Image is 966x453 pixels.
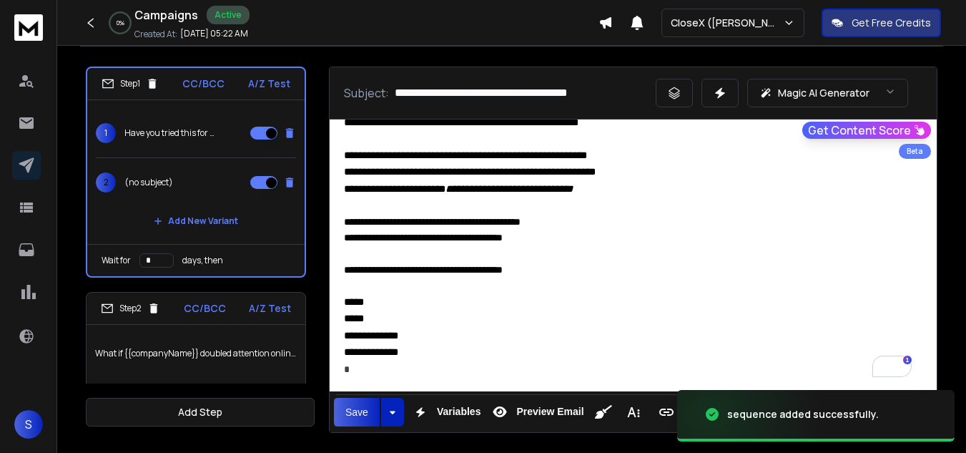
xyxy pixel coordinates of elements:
span: Preview Email [513,406,586,418]
p: Created At: [134,29,177,40]
button: S [14,410,43,439]
button: Save [334,398,380,427]
p: Subject: [344,84,389,102]
div: sequence added successfully. [727,407,879,422]
button: Magic AI Generator [747,79,908,107]
button: Variables [407,398,484,427]
button: Add New Variant [142,374,250,402]
button: Preview Email [486,398,586,427]
p: A/Z Test [248,77,290,91]
span: 2 [96,172,116,193]
p: Get Free Credits [852,16,931,30]
button: More Text [620,398,647,427]
button: Insert Link (Ctrl+K) [653,398,680,427]
div: Beta [899,144,931,159]
div: Active [207,6,250,24]
button: Get Free Credits [822,9,941,37]
p: [DATE] 05:22 AM [180,28,248,39]
img: logo [14,14,43,41]
div: To enrich screen reader interactions, please activate Accessibility in Grammarly extension settings [330,120,937,391]
p: days, then [182,255,223,266]
li: Step1CC/BCCA/Z Test1Have you tried this for {{companyName}}?2(no subject)Add New VariantWait ford... [86,67,306,278]
button: Get Content Score [802,122,931,139]
p: 0 % [117,19,124,27]
p: Have you tried this for {{companyName}}? [124,127,216,139]
button: Add New Variant [142,207,250,235]
h1: Campaigns [134,6,198,24]
span: Variables [434,406,484,418]
p: CC/BCC [182,77,225,91]
div: Step 1 [102,77,159,90]
p: Wait for [102,255,131,266]
p: CloseX ([PERSON_NAME]) [671,16,783,30]
div: Step 2 [101,302,160,315]
p: CC/BCC [184,301,226,316]
p: A/Z Test [249,301,291,316]
button: Clean HTML [590,398,617,427]
span: 1 [96,123,116,143]
li: Step2CC/BCCA/Z TestWhat if {{companyName}} doubled attention online?Add New VariantWait fordays, ... [86,292,306,444]
button: Add Step [86,398,315,427]
p: (no subject) [124,177,173,188]
p: Magic AI Generator [778,86,869,100]
p: What if {{companyName}} doubled attention online? [95,333,297,374]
